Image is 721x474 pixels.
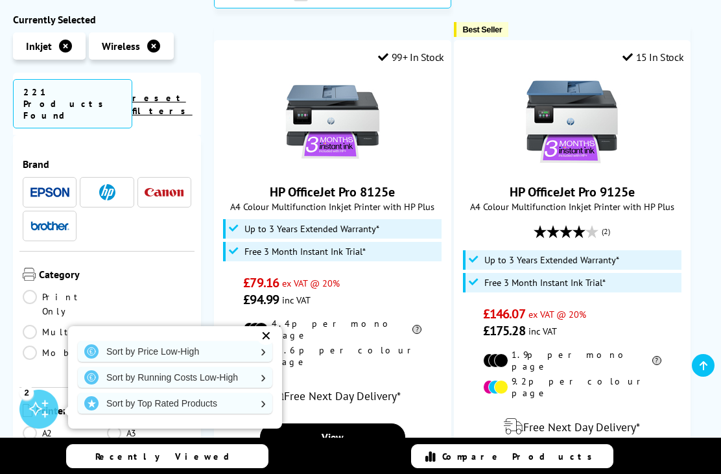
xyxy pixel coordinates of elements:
a: Multifunction [23,325,164,339]
span: ex VAT @ 20% [528,308,586,320]
span: (2) [602,219,610,244]
a: Sort by Price Low-High [78,341,272,362]
span: Category [39,268,191,283]
span: A4 Colour Multifunction Inkjet Printer with HP Plus [221,200,444,213]
span: Up to 3 Years Extended Warranty* [244,224,379,234]
div: 2 [19,385,34,399]
span: £94.99 [243,291,279,308]
span: inc VAT [528,325,557,337]
a: Recently Viewed [66,444,268,468]
a: Sort by Top Rated Products [78,393,272,414]
a: View [260,423,405,451]
a: HP OfficeJet Pro 9125e [510,184,635,200]
img: Canon [145,188,183,196]
span: Wireless [102,40,140,53]
a: HP OfficeJet Pro 8125e [270,184,395,200]
a: Compare Products [411,444,613,468]
img: Brother [30,221,69,230]
span: Compare Products [442,451,599,462]
a: Brother [30,218,69,234]
span: Free 3 Month Instant Ink Trial* [244,246,366,257]
img: HP OfficeJet Pro 8125e [284,73,381,171]
a: HP [88,184,126,200]
li: 9.2p per colour page [483,375,661,399]
img: HP OfficeJet Pro 9125e [523,73,621,171]
a: Mobile [23,346,107,374]
span: Up to 3 Years Extended Warranty* [484,255,619,265]
span: 221 Products Found [13,79,132,128]
li: 4.4p per mono page [243,318,421,341]
a: A2 [23,426,107,440]
div: 15 In Stock [622,51,683,64]
span: £79.16 [243,274,279,291]
a: Epson [30,184,69,200]
span: Brand [23,158,191,171]
li: 1.9p per mono page [483,349,661,372]
span: £146.07 [483,305,525,322]
span: Inkjet [26,40,52,53]
a: Print Only [23,290,107,318]
span: ex VAT @ 20% [282,277,340,289]
span: A4 Colour Multifunction Inkjet Printer with HP Plus [461,200,684,213]
li: 12.6p per colour page [243,344,421,368]
a: A3 [107,426,191,440]
a: Sort by Running Costs Low-High [78,367,272,388]
span: Best Seller [463,25,502,34]
div: modal_delivery [461,409,684,445]
a: HP OfficeJet Pro 9125e [523,160,621,173]
img: HP [99,184,115,200]
span: inc VAT [282,294,311,306]
img: Epson [30,187,69,197]
a: HP OfficeJet Pro 8125e [284,160,381,173]
span: Recently Viewed [95,451,242,462]
img: Category [23,268,36,281]
div: modal_delivery [221,377,444,414]
div: 99+ In Stock [378,51,444,64]
button: Best Seller [454,22,509,37]
div: ✕ [257,327,275,345]
span: Free 3 Month Instant Ink Trial* [484,278,606,288]
a: Canon [145,184,183,200]
span: £175.28 [483,322,525,339]
a: reset filters [132,92,193,117]
div: Currently Selected [13,13,201,26]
